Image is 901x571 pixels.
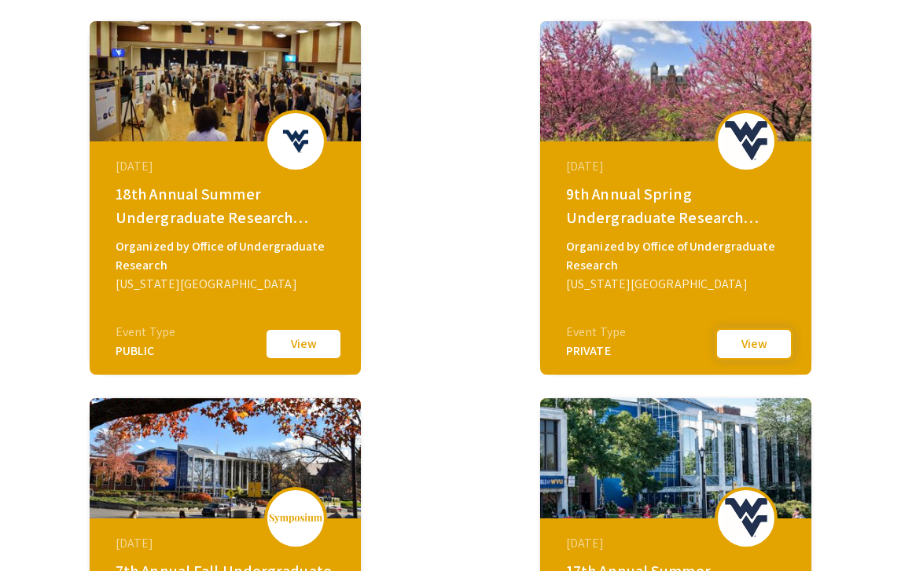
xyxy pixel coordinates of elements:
div: 18th Annual Summer Undergraduate Research Symposium! [116,182,339,229]
img: 18th-summer-undergraduate-research-symposium_eventCoverPhoto_ac8e52__thumb.jpg [90,21,361,141]
div: [DATE] [116,534,339,553]
div: [US_STATE][GEOGRAPHIC_DATA] [116,275,339,294]
div: Event Type [116,323,175,342]
div: PUBLIC [116,342,175,361]
img: 18th-summer-undergraduate-research-symposium_eventLogo_bc9db7_.png [272,128,319,155]
div: [DATE] [566,534,789,553]
div: [DATE] [116,157,339,176]
div: PRIVATE [566,342,626,361]
img: 17-annual-summer-undergraduate-research-symposium_eventCoverPhoto_c23771__thumb.jpg [540,398,811,518]
img: 7th-annual-fall-undergraduate-research-symposium_eventCoverPhoto_7fa1b8__thumb.jpg [90,398,361,518]
img: 17-annual-summer-undergraduate-research-symposium_eventLogo_efd248_.jpg [723,498,770,537]
div: [US_STATE][GEOGRAPHIC_DATA] [566,275,789,294]
iframe: Chat [12,500,67,559]
div: Organized by Office of Undergraduate Research [116,237,339,275]
img: 9th-annual-spring-undergraduate-research-symposium_eventCoverPhoto_a34ee9__thumb.jpg [540,21,811,141]
div: Event Type [566,323,626,342]
button: View [264,328,343,361]
div: 9th Annual Spring Undergraduate Research Symposium [566,182,789,229]
div: Organized by Office of Undergraduate Research [566,237,789,275]
img: 9th-annual-spring-undergraduate-research-symposium_eventLogo_d92aaa_.jpg [723,121,770,160]
button: View [715,328,793,361]
div: [DATE] [566,157,789,176]
img: logo_v2.png [268,513,323,524]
